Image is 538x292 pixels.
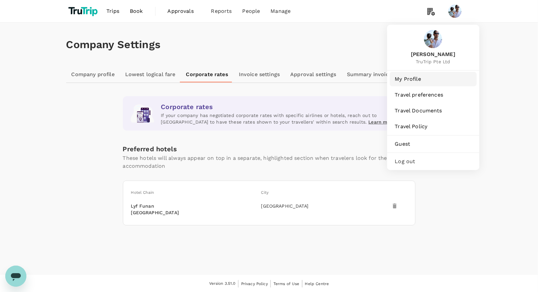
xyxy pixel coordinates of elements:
a: Corporate rates [181,67,234,82]
p: If your company has negotiated corporate rates with specific airlines or hotels, reach out to [GE... [161,112,407,125]
a: Invoice settings [234,67,285,82]
a: Travel Documents [390,103,477,118]
img: corporate-rate-logo [131,104,155,123]
span: Hotel Chain [131,190,154,195]
a: Travel Policy [390,119,477,134]
a: Privacy Policy [241,280,268,287]
div: [GEOGRAPHIC_DATA] [261,203,325,209]
a: Help Centre [305,280,329,287]
span: Travel preferences [395,91,471,99]
img: Sani Gouw [448,5,462,18]
span: City [261,190,269,195]
a: Guest [390,137,477,151]
span: TruTrip Pte Ltd [411,58,455,65]
a: Company profile [66,67,120,82]
span: Version 3.51.0 [209,280,236,287]
a: Summary invoices [342,67,400,82]
span: Book [130,7,143,15]
h6: Corporate rates [161,102,407,112]
span: Guest [395,140,471,148]
a: Lowest logical fare [120,67,181,82]
span: [PERSON_NAME] [411,51,455,58]
iframe: Button to launch messaging window [5,266,26,287]
img: TruTrip logo [66,4,101,18]
span: Travel Documents [395,107,471,115]
span: Reports [211,7,232,15]
h1: Company Settings [66,39,472,51]
span: Privacy Policy [241,281,268,286]
span: Help Centre [305,281,329,286]
span: Travel Policy [395,123,471,131]
span: Manage [270,7,291,15]
div: Lyf Funan [GEOGRAPHIC_DATA] [131,203,194,216]
h6: Preferred hotels [123,144,415,154]
span: My Profile [395,75,471,83]
a: Terms of Use [273,280,299,287]
p: These hotels will always appear on top in a separate, highlighted section when travelers look for... [123,154,415,170]
a: Travel preferences [390,88,477,102]
img: Sani Gouw [424,30,442,48]
a: My Profile [390,72,477,86]
a: Approval settings [285,67,342,82]
a: Learn more [368,119,395,125]
span: Approvals [168,7,201,15]
span: Log out [395,158,471,165]
span: Terms of Use [273,281,299,286]
span: Trips [106,7,119,15]
div: Log out [390,154,477,169]
span: People [242,7,260,15]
